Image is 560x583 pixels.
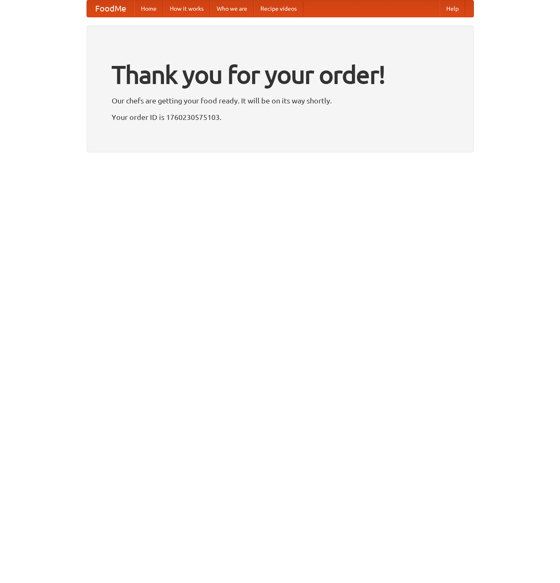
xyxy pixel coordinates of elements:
h1: Thank you for your order! [112,55,449,94]
a: Who we are [210,0,254,17]
p: Your order ID is 1760230575103. [112,111,449,123]
p: Our chefs are getting your food ready. It will be on its way shortly. [112,94,449,107]
a: Help [440,0,465,17]
a: Recipe videos [254,0,303,17]
a: How it works [163,0,210,17]
a: Home [134,0,163,17]
a: FoodMe [87,0,134,17]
